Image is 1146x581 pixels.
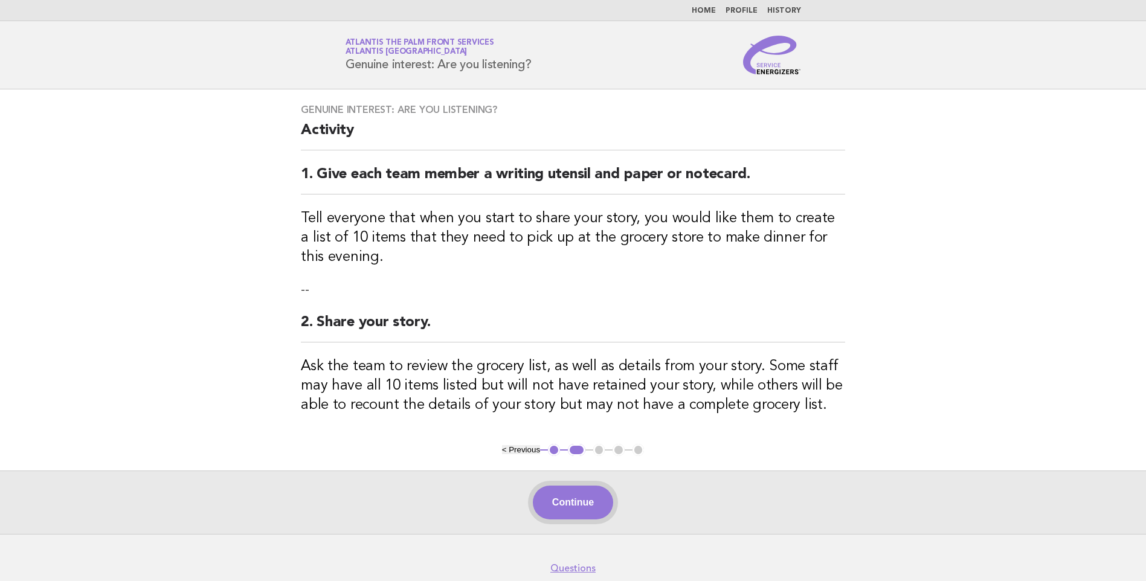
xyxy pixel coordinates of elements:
[346,39,532,71] h1: Genuine interest: Are you listening?
[301,121,845,150] h2: Activity
[568,444,585,456] button: 2
[301,313,845,342] h2: 2. Share your story.
[301,357,845,415] h3: Ask the team to review the grocery list, as well as details from your story. Some staff may have ...
[301,209,845,267] h3: Tell everyone that when you start to share your story, you would like them to create a list of 10...
[301,281,845,298] p: --
[346,39,494,56] a: Atlantis The Palm Front ServicesAtlantis [GEOGRAPHIC_DATA]
[533,486,613,519] button: Continue
[743,36,801,74] img: Service Energizers
[548,444,560,456] button: 1
[301,104,845,116] h3: Genuine interest: Are you listening?
[726,7,758,14] a: Profile
[301,165,845,194] h2: 1. Give each team member a writing utensil and paper or notecard.
[767,7,801,14] a: History
[502,445,540,454] button: < Previous
[550,562,596,574] a: Questions
[692,7,716,14] a: Home
[346,48,468,56] span: Atlantis [GEOGRAPHIC_DATA]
